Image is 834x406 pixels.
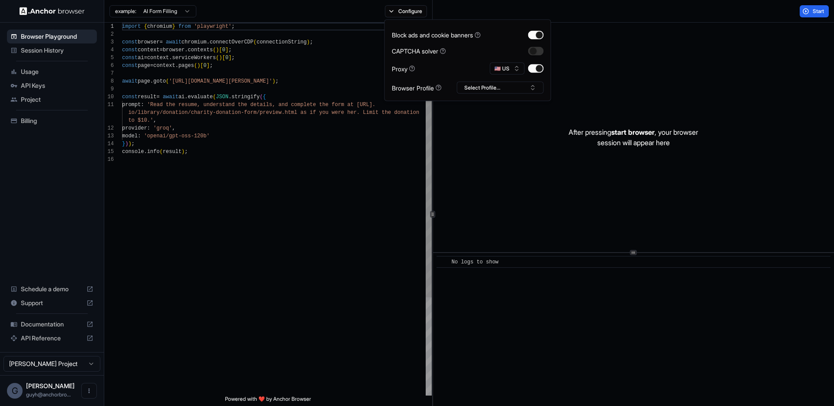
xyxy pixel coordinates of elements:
span: Documentation [21,320,83,329]
span: ] [225,47,228,53]
span: ) [197,63,200,69]
button: Select Profile... [457,82,544,94]
span: pages [179,63,194,69]
span: { [263,94,266,100]
span: ) [216,47,219,53]
span: . [206,39,209,45]
div: 5 [104,54,114,62]
span: . [169,55,172,61]
span: Support [21,299,83,307]
div: API Reference [7,331,97,345]
span: Usage [21,67,93,76]
span: '[URL][DOMAIN_NAME][PERSON_NAME]' [169,78,272,84]
span: [ [222,55,225,61]
span: const [122,47,138,53]
span: , [172,125,175,131]
div: API Keys [7,79,97,93]
span: { [144,23,147,30]
span: ) [307,39,310,45]
span: ; [232,23,235,30]
div: G [7,383,23,399]
span: ] [206,63,209,69]
button: Start [800,5,829,17]
span: ( [194,63,197,69]
span: ( [159,149,162,155]
button: Open menu [81,383,97,399]
span: [ [200,63,203,69]
span: ) [128,141,131,147]
span: = [150,63,153,69]
div: Support [7,296,97,310]
span: 0 [203,63,206,69]
span: ; [275,78,278,84]
span: browser [163,47,185,53]
span: serviceWorkers [172,55,216,61]
span: . [185,47,188,53]
span: Session History [21,46,93,55]
span: Powered with ❤️ by Anchor Browser [225,396,311,406]
span: ; [232,55,235,61]
span: . [144,149,147,155]
span: , [153,117,156,123]
span: await [166,39,182,45]
span: to $10.' [128,117,153,123]
span: contexts [188,47,213,53]
span: browser [138,39,159,45]
span: Schedule a demo [21,285,83,293]
span: : [147,125,150,131]
div: CAPTCHA solver [392,47,446,56]
span: ( [254,39,257,45]
span: ] [228,55,232,61]
span: JSON [216,94,228,100]
span: API Keys [21,81,93,90]
span: = [159,47,162,53]
span: = [159,39,162,45]
span: No logs to show [452,259,499,265]
span: ( [260,94,263,100]
span: guyh@anchorbrowser.io [26,391,71,398]
span: ai [179,94,185,100]
span: ( [166,78,169,84]
button: Configure [385,5,427,17]
span: Billing [21,116,93,125]
span: html as if you were her. Limit the donation [285,110,419,116]
span: ( [213,47,216,53]
span: prompt [122,102,141,108]
span: lete the form at [URL]. [304,102,376,108]
div: Usage [7,65,97,79]
span: : [138,133,141,139]
span: = [156,94,159,100]
span: . [175,63,178,69]
div: Schedule a demo [7,282,97,296]
div: Browser Profile [392,83,442,92]
span: . [150,78,153,84]
span: chromium [147,23,172,30]
div: 13 [104,132,114,140]
span: await [122,78,138,84]
span: info [147,149,160,155]
span: connectionString [257,39,307,45]
div: 1 [104,23,114,30]
div: 7 [104,70,114,77]
span: API Reference [21,334,83,343]
span: ; [210,63,213,69]
span: start browser [611,128,655,136]
span: connectOverCDP [210,39,254,45]
div: 11 [104,101,114,109]
span: [ [219,47,222,53]
span: stringify [232,94,260,100]
div: 10 [104,93,114,101]
div: Documentation [7,317,97,331]
p: After pressing , your browser session will appear here [569,127,698,148]
span: const [122,94,138,100]
span: ; [132,141,135,147]
span: ( [213,94,216,100]
span: await [163,94,179,100]
div: Session History [7,43,97,57]
span: ; [310,39,313,45]
span: ; [228,47,232,53]
span: : [141,102,144,108]
div: 16 [104,156,114,163]
span: result [138,94,156,100]
div: 6 [104,62,114,70]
